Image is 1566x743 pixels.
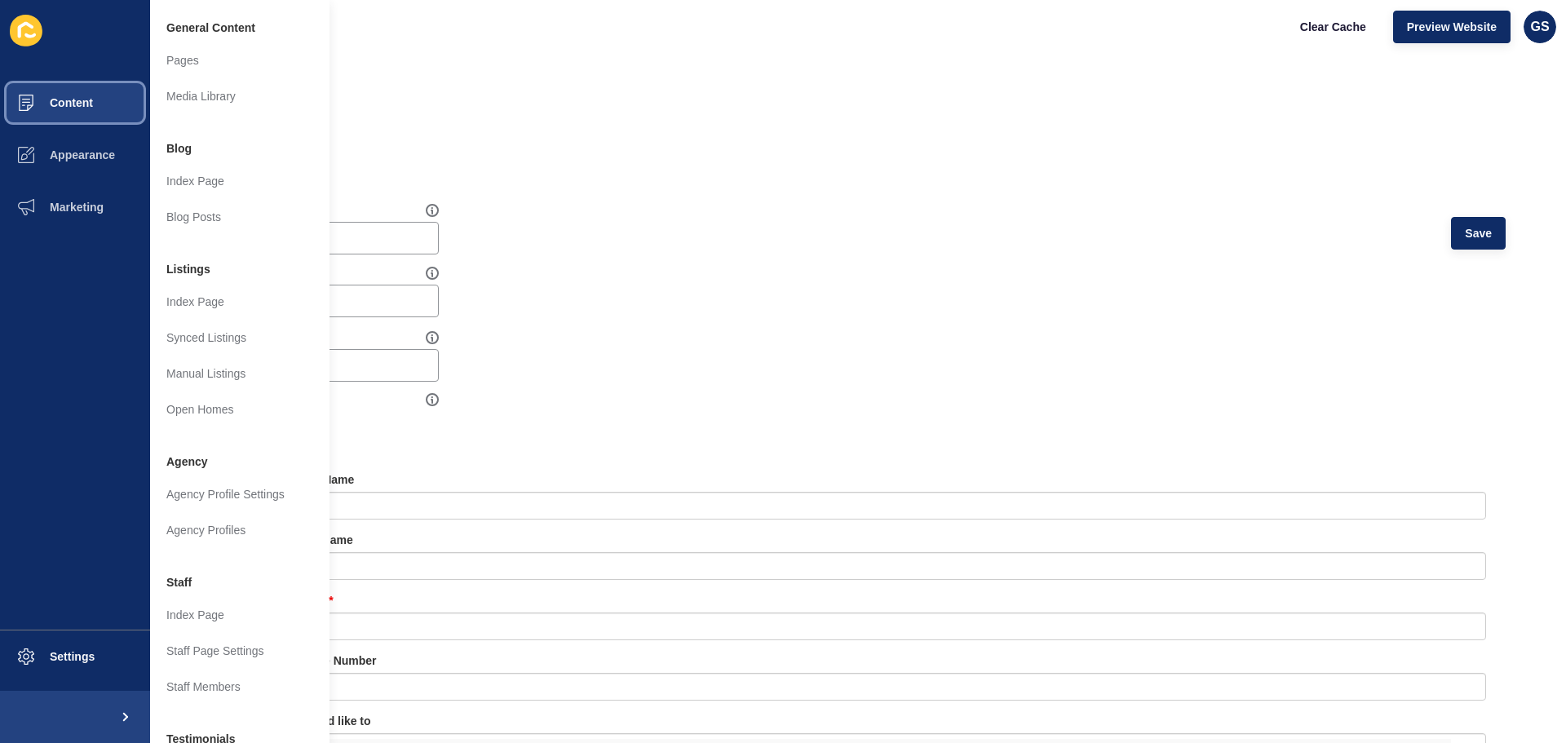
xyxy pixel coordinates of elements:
[295,652,377,669] label: Phone Number
[150,356,330,391] a: Manual Listings
[150,476,330,512] a: Agency Profile Settings
[150,669,330,705] a: Staff Members
[166,20,255,36] span: General Content
[1530,19,1549,35] span: GS
[295,592,334,608] label: Email
[1451,217,1506,250] button: Save
[150,78,330,114] a: Media Library
[1465,225,1492,241] span: Save
[150,597,330,633] a: Index Page
[150,512,330,548] a: Agency Profiles
[166,140,192,157] span: Blog
[150,320,330,356] a: Synced Listings
[166,261,210,277] span: Listings
[1407,19,1497,35] span: Preview Website
[166,574,192,590] span: Staff
[150,391,330,427] a: Open Homes
[150,633,330,669] a: Staff Page Settings
[295,532,353,548] label: Last Name
[150,199,330,235] a: Blog Posts
[1300,19,1366,35] span: Clear Cache
[150,42,330,78] a: Pages
[1286,11,1380,43] button: Clear Cache
[166,453,208,470] span: Agency
[150,284,330,320] a: Index Page
[150,163,330,199] a: Index Page
[1393,11,1511,43] button: Preview Website
[295,713,371,729] label: I would like to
